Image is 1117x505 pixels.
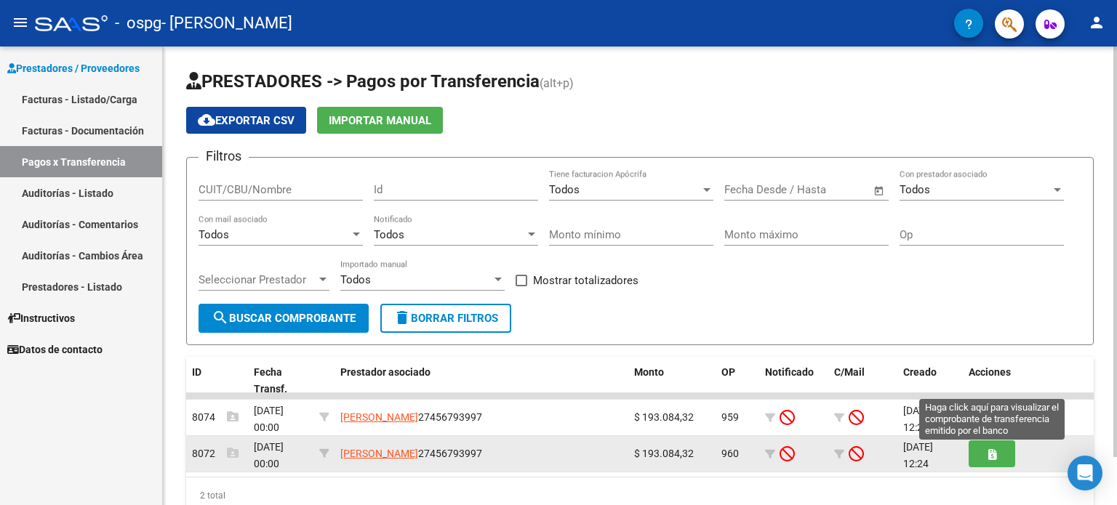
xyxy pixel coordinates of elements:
span: Importar Manual [329,114,431,127]
span: C/Mail [834,366,865,378]
span: Fecha Transf. [254,366,287,395]
span: Todos [199,228,229,241]
span: OP [721,366,735,378]
span: Exportar CSV [198,114,295,127]
span: Monto [634,366,664,378]
span: [DATE] 12:24 [903,441,933,469]
datatable-header-cell: Monto [628,357,716,405]
span: [PERSON_NAME] [340,411,418,423]
span: 960 [721,448,739,459]
span: Todos [340,273,371,286]
span: (alt+p) [540,76,574,90]
span: PRESTADORES -> Pagos por Transferencia [186,71,540,92]
span: 8074 [192,411,239,423]
span: [DATE] 12:24 [903,405,933,433]
button: Open calendar [871,182,888,199]
span: 959 [721,411,739,423]
datatable-header-cell: C/Mail [828,357,897,405]
input: End date [785,183,855,196]
div: Open Intercom Messenger [1068,456,1102,490]
span: [PERSON_NAME] [340,448,418,459]
span: Seleccionar Prestador [199,273,316,286]
datatable-header-cell: Fecha Transf. [248,357,313,405]
input: Start date [724,183,772,196]
span: Prestadores / Proveedores [7,60,140,76]
span: [DATE] 00:00 [254,441,284,469]
span: Todos [374,228,404,241]
span: Borrar Filtros [393,312,498,325]
span: - ospg [115,7,161,39]
datatable-header-cell: Prestador asociado [335,357,628,405]
span: 27456793997 [340,411,482,423]
span: Creado [903,366,937,378]
span: Instructivos [7,310,75,326]
span: Datos de contacto [7,342,103,357]
button: Buscar Comprobante [199,304,369,333]
button: Importar Manual [317,107,443,134]
datatable-header-cell: OP [716,357,759,405]
mat-icon: delete [393,309,411,326]
span: $ 193.084,32 [634,448,694,459]
mat-icon: menu [12,14,29,31]
span: 27456793997 [340,448,482,459]
span: Prestador asociado [340,366,431,378]
span: Todos [900,183,930,196]
datatable-header-cell: ID [186,357,248,405]
span: Todos [549,183,580,196]
span: Mostrar totalizadores [533,272,638,289]
span: ID [192,366,201,378]
span: Buscar Comprobante [212,312,356,325]
span: 8072 [192,448,239,459]
span: - [PERSON_NAME] [161,7,292,39]
mat-icon: person [1088,14,1105,31]
span: [DATE] 00:00 [254,405,284,433]
mat-icon: cloud_download [198,111,215,129]
datatable-header-cell: Notificado [759,357,828,405]
button: Exportar CSV [186,107,306,134]
datatable-header-cell: Acciones [963,357,1094,405]
span: Acciones [969,366,1011,378]
button: Borrar Filtros [380,304,511,333]
datatable-header-cell: Creado [897,357,963,405]
span: Notificado [765,366,814,378]
mat-icon: search [212,309,229,326]
h3: Filtros [199,146,249,166]
span: $ 193.084,32 [634,411,694,423]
